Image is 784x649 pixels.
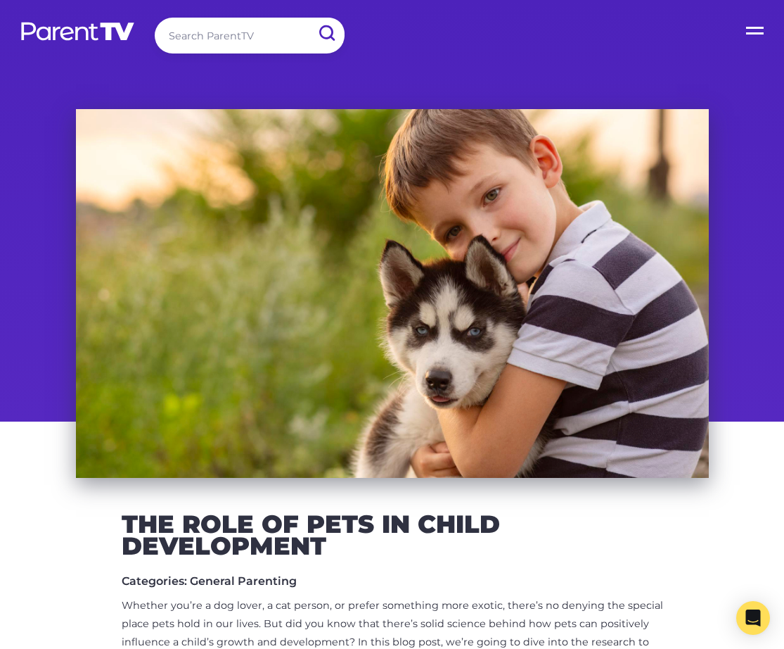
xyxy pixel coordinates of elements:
[736,601,770,635] div: Open Intercom Messenger
[20,21,136,42] img: parenttv-logo-white.4c85aaf.svg
[122,574,663,588] h5: Categories: General Parenting
[155,18,345,53] input: Search ParentTV
[308,18,345,49] input: Submit
[122,513,663,557] h2: The Role of Pets in Child Development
